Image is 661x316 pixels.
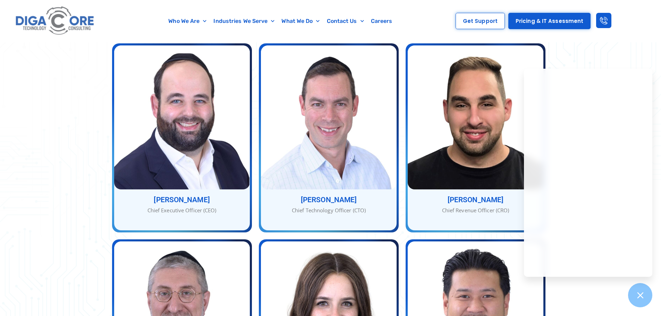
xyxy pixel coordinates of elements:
div: Chief Revenue Officer (CRO) [408,206,543,214]
h3: [PERSON_NAME] [408,196,543,204]
a: Get Support [456,13,505,29]
span: Get Support [463,18,498,24]
a: What We Do [278,13,323,29]
a: Pricing & IT Assessment [508,13,591,29]
a: Contact Us [323,13,367,29]
iframe: Chatgenie Messenger [524,69,652,277]
div: Chief Executive Officer (CEO) [114,206,250,214]
h3: [PERSON_NAME] [114,196,250,204]
span: Pricing & IT Assessment [516,18,583,24]
img: Nathan Berger - Chief Technology Officer (CTO) [261,45,397,190]
a: Careers [367,13,396,29]
img: Abe-Kramer - Chief Executive Officer (CEO) [114,45,250,190]
img: Jacob Berezin - Chief Revenue Officer (CRO) [408,45,543,190]
a: Industries We Serve [210,13,278,29]
a: Who We Are [165,13,210,29]
nav: Menu [130,13,431,29]
h3: [PERSON_NAME] [261,196,397,204]
div: Chief Technology Officer (CTO) [261,206,397,214]
img: Digacore logo 1 [14,3,97,39]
